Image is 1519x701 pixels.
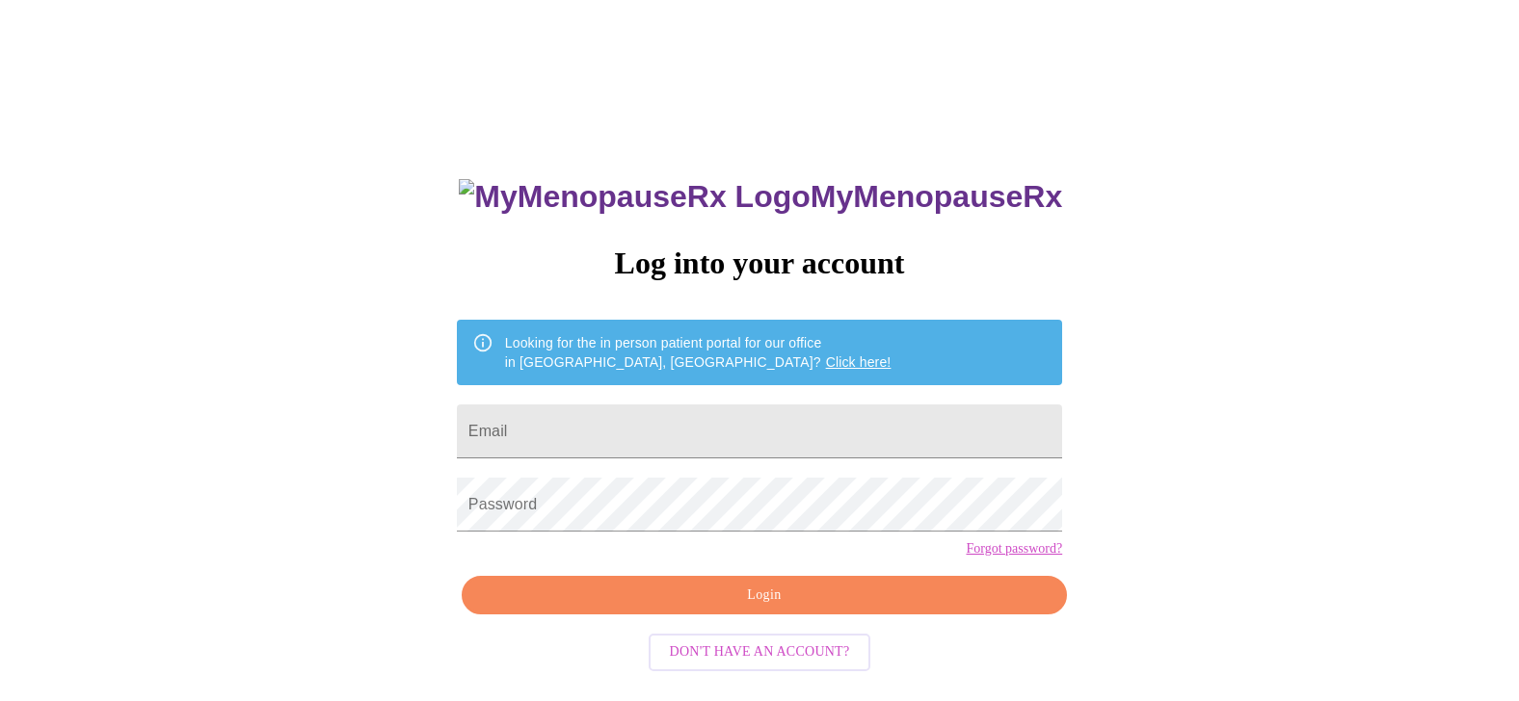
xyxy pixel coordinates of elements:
[644,642,876,659] a: Don't have an account?
[459,179,810,215] img: MyMenopauseRx Logo
[459,179,1062,215] h3: MyMenopauseRx
[649,634,871,671] button: Don't have an account?
[505,325,892,379] div: Looking for the in person patient portal for our office in [GEOGRAPHIC_DATA], [GEOGRAPHIC_DATA]?
[484,584,1045,608] span: Login
[457,246,1062,281] h3: Log into your account
[462,576,1067,615] button: Login
[826,354,892,370] a: Click here!
[670,640,850,664] span: Don't have an account?
[966,541,1062,557] a: Forgot password?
